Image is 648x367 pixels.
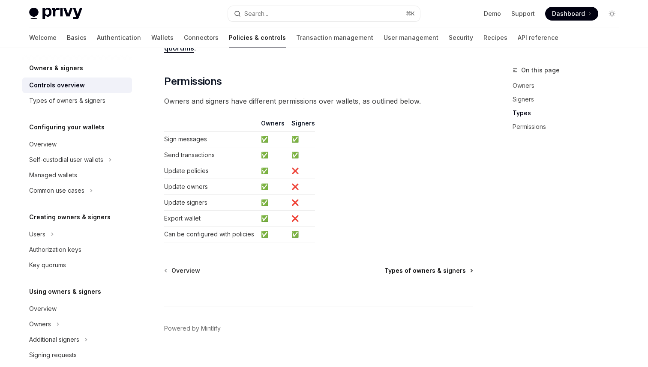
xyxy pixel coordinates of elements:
div: Overview [29,139,57,149]
td: Update owners [164,179,258,195]
a: Demo [484,9,501,18]
a: Policies & controls [229,27,286,48]
a: Signers [513,92,626,106]
a: Wallets [151,27,174,48]
td: ❌ [288,211,315,227]
td: ❌ [288,163,315,179]
td: ✅ [288,147,315,163]
h5: Configuring your wallets [29,122,105,132]
div: Users [29,229,45,239]
div: Search... [244,9,268,19]
span: Dashboard [552,9,585,18]
span: Owners and signers have different permissions over wallets, as outlined below. [164,95,473,107]
div: Managed wallets [29,170,77,180]
td: ✅ [258,195,288,211]
button: Toggle dark mode [605,7,619,21]
td: ✅ [258,227,288,242]
td: ❌ [288,179,315,195]
a: Powered by Mintlify [164,324,221,333]
button: Toggle Common use cases section [22,183,132,198]
td: ✅ [288,227,315,242]
td: Send transactions [164,147,258,163]
h5: Owners & signers [29,63,83,73]
a: Support [511,9,535,18]
a: Signing requests [22,347,132,363]
td: ✅ [258,147,288,163]
a: Authentication [97,27,141,48]
div: Types of owners & signers [29,95,105,106]
a: API reference [518,27,558,48]
a: Overview [165,266,200,275]
button: Toggle Users section [22,227,132,242]
a: Basics [67,27,87,48]
span: Types of owners & signers [384,266,466,275]
a: Controls overview [22,78,132,93]
div: Authorization keys [29,245,81,255]
span: Overview [171,266,200,275]
div: Signing requests [29,350,77,360]
td: Update signers [164,195,258,211]
a: Overview [22,301,132,316]
td: Export wallet [164,211,258,227]
button: Toggle Additional signers section [22,332,132,347]
th: Owners [258,119,288,131]
td: Can be configured with policies [164,227,258,242]
div: Key quorums [29,260,66,270]
th: Signers [288,119,315,131]
td: ✅ [258,211,288,227]
h5: Using owners & signers [29,286,101,297]
a: Overview [22,137,132,152]
img: light logo [29,8,82,20]
a: Security [449,27,473,48]
a: Managed wallets [22,167,132,183]
td: ✅ [288,131,315,147]
div: Additional signers [29,334,79,345]
div: Common use cases [29,185,84,196]
a: Types of owners & signers [22,93,132,108]
a: Dashboard [545,7,598,21]
a: Owners [513,79,626,92]
div: Controls overview [29,80,85,90]
span: On this page [521,65,560,75]
span: ⌘ K [406,10,415,17]
a: Welcome [29,27,57,48]
td: ✅ [258,131,288,147]
a: Types of owners & signers [384,266,472,275]
a: User management [384,27,438,48]
span: Permissions [164,75,222,88]
div: Owners [29,319,51,329]
div: Self-custodial user wallets [29,155,103,165]
td: ✅ [258,179,288,195]
button: Open search [228,6,420,21]
a: Types [513,106,626,120]
a: Transaction management [296,27,373,48]
a: Permissions [513,120,626,134]
a: Recipes [483,27,507,48]
td: ❌ [288,195,315,211]
button: Toggle Self-custodial user wallets section [22,152,132,167]
h5: Creating owners & signers [29,212,111,222]
a: Connectors [184,27,219,48]
td: Update policies [164,163,258,179]
a: Key quorums [22,257,132,273]
a: Authorization keys [22,242,132,257]
div: Overview [29,304,57,314]
td: ✅ [258,163,288,179]
td: Sign messages [164,131,258,147]
button: Toggle Owners section [22,316,132,332]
